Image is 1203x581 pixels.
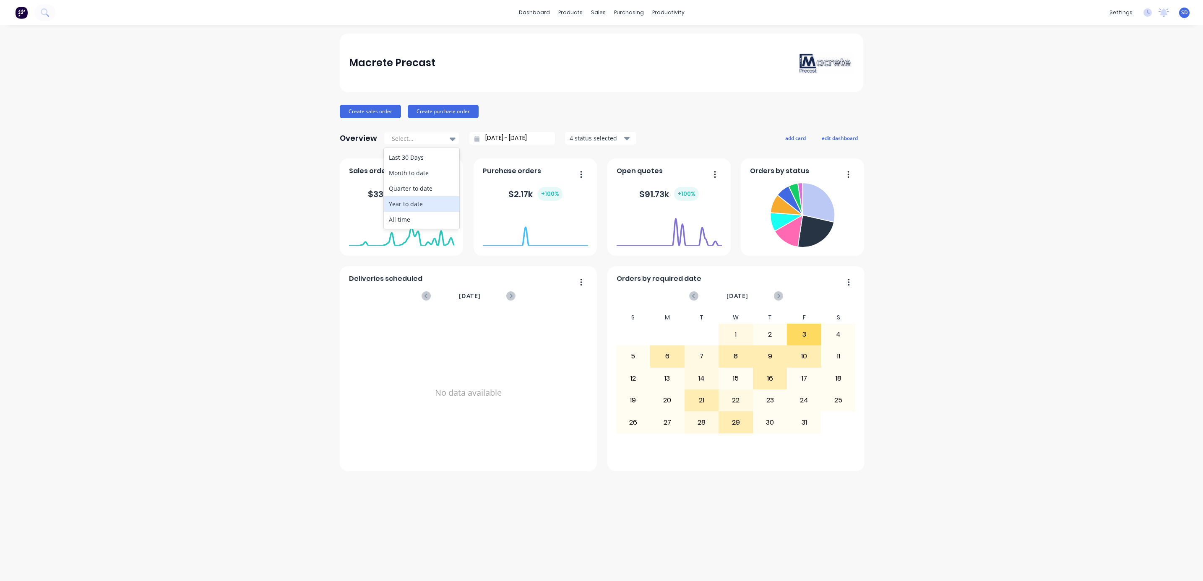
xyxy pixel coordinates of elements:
[719,390,753,411] div: 22
[795,50,854,75] img: Macrete Precast
[15,6,28,19] img: Factory
[719,412,753,433] div: 29
[349,54,435,71] div: Macrete Precast
[554,6,587,19] div: products
[648,6,689,19] div: productivity
[651,412,684,433] div: 27
[651,346,684,367] div: 6
[787,368,821,389] div: 17
[1105,6,1137,19] div: settings
[753,346,787,367] div: 9
[750,166,809,176] span: Orders by status
[753,412,787,433] div: 30
[651,368,684,389] div: 13
[515,6,554,19] a: dashboard
[384,150,459,165] div: Last 30 Days
[726,291,748,301] span: [DATE]
[508,187,562,201] div: $ 2.17k
[822,346,855,367] div: 11
[617,166,663,176] span: Open quotes
[587,6,610,19] div: sales
[368,187,435,201] div: $ 335.06k
[822,324,855,345] div: 4
[617,412,650,433] div: 26
[1181,9,1188,16] span: SD
[787,346,821,367] div: 10
[787,412,821,433] div: 31
[685,412,719,433] div: 28
[719,368,753,389] div: 15
[753,368,787,389] div: 16
[685,390,719,411] div: 21
[384,212,459,227] div: All time
[349,166,393,176] span: Sales orders
[639,187,699,201] div: $ 91.73k
[340,130,377,147] div: Overview
[816,132,863,143] button: edit dashboard
[651,390,684,411] div: 20
[408,105,479,118] button: Create purchase order
[787,324,821,345] div: 3
[822,368,855,389] div: 18
[617,390,650,411] div: 19
[719,324,753,345] div: 1
[340,105,401,118] button: Create sales order
[821,311,856,324] div: S
[719,311,753,324] div: W
[384,165,459,181] div: Month to date
[570,134,622,143] div: 4 status selected
[787,311,821,324] div: F
[650,311,685,324] div: M
[617,368,650,389] div: 12
[787,390,821,411] div: 24
[753,311,787,324] div: T
[685,311,719,324] div: T
[565,132,636,145] button: 4 status selected
[719,346,753,367] div: 8
[610,6,648,19] div: purchasing
[384,181,459,196] div: Quarter to date
[617,346,650,367] div: 5
[753,324,787,345] div: 2
[483,166,541,176] span: Purchase orders
[780,132,811,143] button: add card
[616,311,651,324] div: S
[822,390,855,411] div: 25
[349,311,588,474] div: No data available
[685,346,719,367] div: 7
[538,187,562,201] div: + 100 %
[753,390,787,411] div: 23
[685,368,719,389] div: 14
[674,187,699,201] div: + 100 %
[384,196,459,212] div: Year to date
[459,291,481,301] span: [DATE]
